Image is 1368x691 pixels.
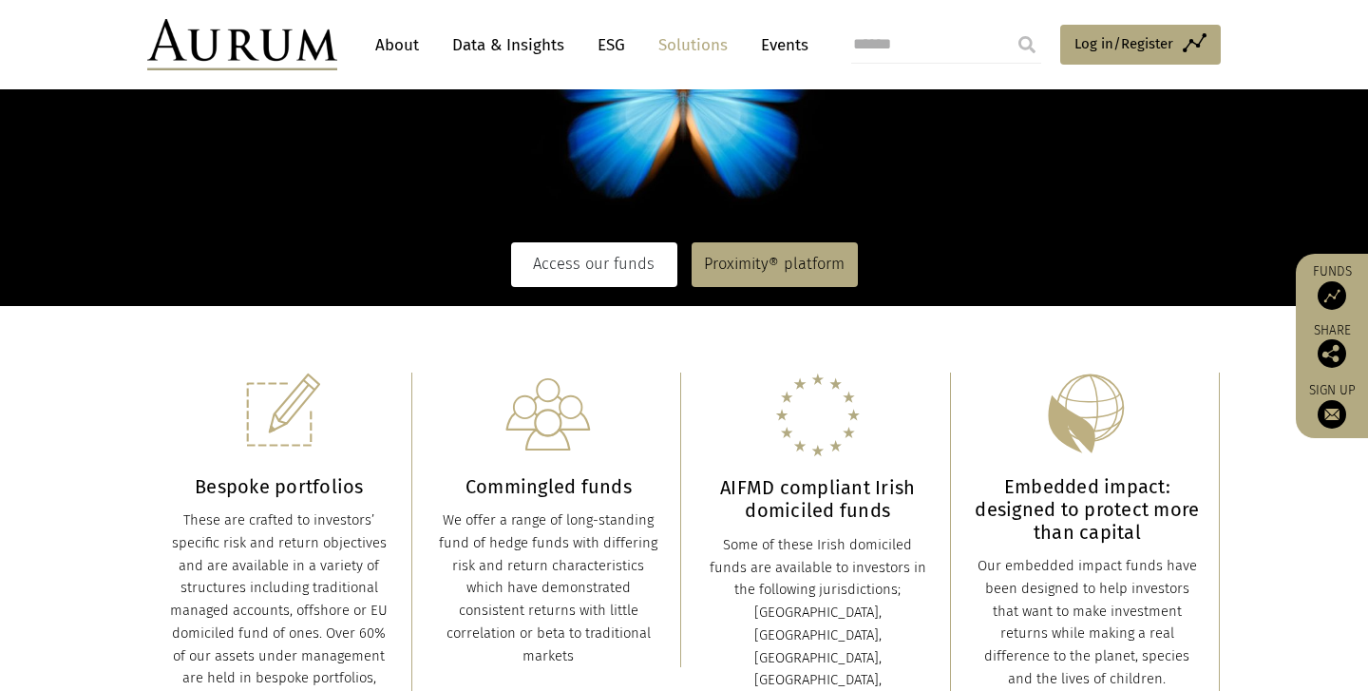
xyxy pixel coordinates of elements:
[1008,26,1046,64] input: Submit
[436,475,662,498] h3: Commingled funds
[1305,263,1358,310] a: Funds
[166,475,392,498] h3: Bespoke portfolios
[436,509,662,667] div: We offer a range of long-standing fund of hedge funds with differing risk and return characterist...
[1305,324,1358,368] div: Share
[366,28,428,63] a: About
[649,28,737,63] a: Solutions
[1318,400,1346,429] img: Sign up to our newsletter
[975,475,1201,544] h3: Embedded impact: designed to protect more than capital
[1318,339,1346,368] img: Share this post
[692,242,858,286] a: Proximity® platform
[1318,281,1346,310] img: Access Funds
[511,242,677,286] a: Access our funds
[1060,25,1221,65] a: Log in/Register
[443,28,574,63] a: Data & Insights
[705,476,931,522] h3: AIFMD compliant Irish domiciled funds
[588,28,635,63] a: ESG
[1305,382,1358,429] a: Sign up
[975,555,1201,691] div: Our embedded impact funds have been designed to help investors that want to make investment retur...
[147,19,337,70] img: Aurum
[1074,32,1173,55] span: Log in/Register
[751,28,808,63] a: Events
